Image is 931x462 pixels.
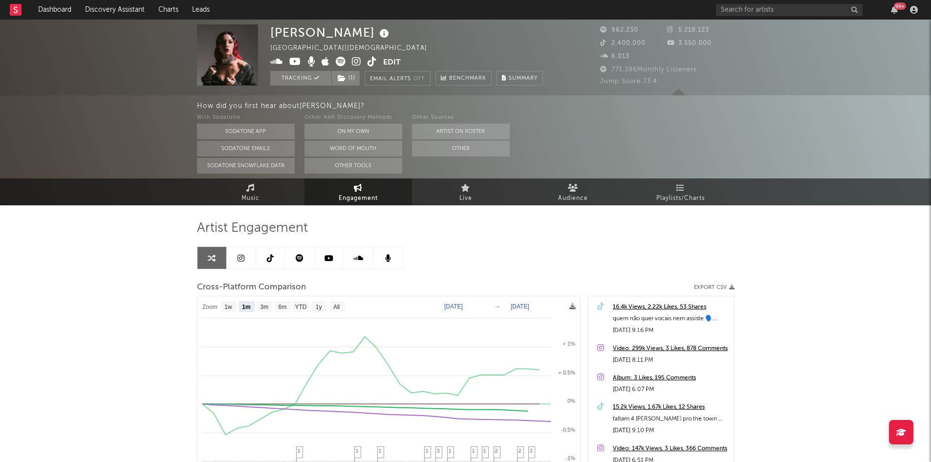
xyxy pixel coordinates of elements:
span: Summary [509,76,538,81]
div: [DATE] 9:10 PM [613,425,729,437]
button: On My Own [304,124,402,139]
span: 1 [298,448,301,454]
em: Off [413,76,425,82]
button: Email AlertsOff [365,71,431,86]
div: [GEOGRAPHIC_DATA] | [DEMOGRAPHIC_DATA] [270,43,438,54]
text: → [495,303,500,310]
text: Zoom [202,304,217,310]
span: 5.218.123 [667,27,709,33]
div: faltam 4 [PERSON_NAME] pro the town 🫶🏼 um dos shows mais especiais que [PERSON_NAME] produzi! não... [613,413,729,425]
button: Sodatone App [197,124,295,139]
a: Music [197,178,304,205]
span: Benchmark [449,73,486,85]
button: Edit [383,57,401,69]
a: 15.2k Views, 1.67k Likes, 12 Shares [613,401,729,413]
span: 2.400.000 [600,40,646,46]
button: Word Of Mouth [304,141,402,156]
div: [DATE] 9:16 PM [613,325,729,336]
div: Other A&R Discovery Methods [304,112,402,124]
span: ( 1 ) [331,71,360,86]
text: + 0.5% [558,370,575,375]
button: Tracking [270,71,331,86]
a: Video: 299k Views, 3 Likes, 878 Comments [613,343,729,354]
text: 1y [315,304,322,310]
span: Jump Score: 73.4 [600,78,657,85]
div: quem não quer vocais nem assiste 🗣️ #PRISCILLANoTheTown [613,313,729,325]
span: 771.396 Monthly Listeners [600,66,697,73]
button: Other Tools [304,158,402,174]
text: 1m [242,304,250,310]
div: Other Sources [412,112,510,124]
text: -1% [565,455,575,461]
div: [DATE] 8:11 PM [613,354,729,366]
text: All [333,304,339,310]
span: 6.013 [600,53,629,60]
span: Live [459,193,472,204]
span: 2 [519,448,521,454]
a: 16.4k Views, 2.22k Likes, 53 Shares [613,301,729,313]
text: 6m [278,304,286,310]
span: 1 [483,448,486,454]
span: 3 [530,448,533,454]
span: 1 [426,448,429,454]
text: 3m [260,304,268,310]
a: Engagement [304,178,412,205]
button: Export CSV [694,285,735,290]
text: 1w [224,304,232,310]
div: With Sodatone [197,112,295,124]
text: [DATE] [511,303,529,310]
text: [DATE] [444,303,463,310]
div: [PERSON_NAME] [270,24,391,41]
span: 2 [495,448,498,454]
a: Audience [520,178,627,205]
span: 962.230 [600,27,638,33]
a: Album: 3 Likes, 195 Comments [613,372,729,384]
div: 99 + [894,2,906,10]
span: 1 [356,448,359,454]
a: Benchmark [435,71,492,86]
button: Artist on Roster [412,124,510,139]
text: 0% [567,398,575,404]
div: [DATE] 6:07 PM [613,384,729,396]
span: Music [241,193,260,204]
span: Playlists/Charts [656,193,705,204]
text: YTD [295,304,306,310]
button: (1) [332,71,360,86]
span: Cross-Platform Comparison [197,282,306,293]
button: Other [412,141,510,156]
a: Playlists/Charts [627,178,735,205]
button: Sodatone Snowflake Data [197,158,295,174]
span: Engagement [339,193,378,204]
button: Sodatone Emails [197,141,295,156]
text: + 1% [563,341,575,347]
span: 1 [472,448,475,454]
button: 99+ [891,6,898,14]
text: -0.5% [561,427,575,433]
span: 3.550.000 [667,40,712,46]
a: Live [412,178,520,205]
span: 1 [379,448,382,454]
input: Search for artists [716,4,863,16]
span: Artist Engagement [197,222,308,234]
span: 3 [437,448,440,454]
button: Summary [497,71,543,86]
span: Audience [558,193,588,204]
a: Video: 147k Views, 3 Likes, 366 Comments [613,443,729,455]
span: 1 [449,448,452,454]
